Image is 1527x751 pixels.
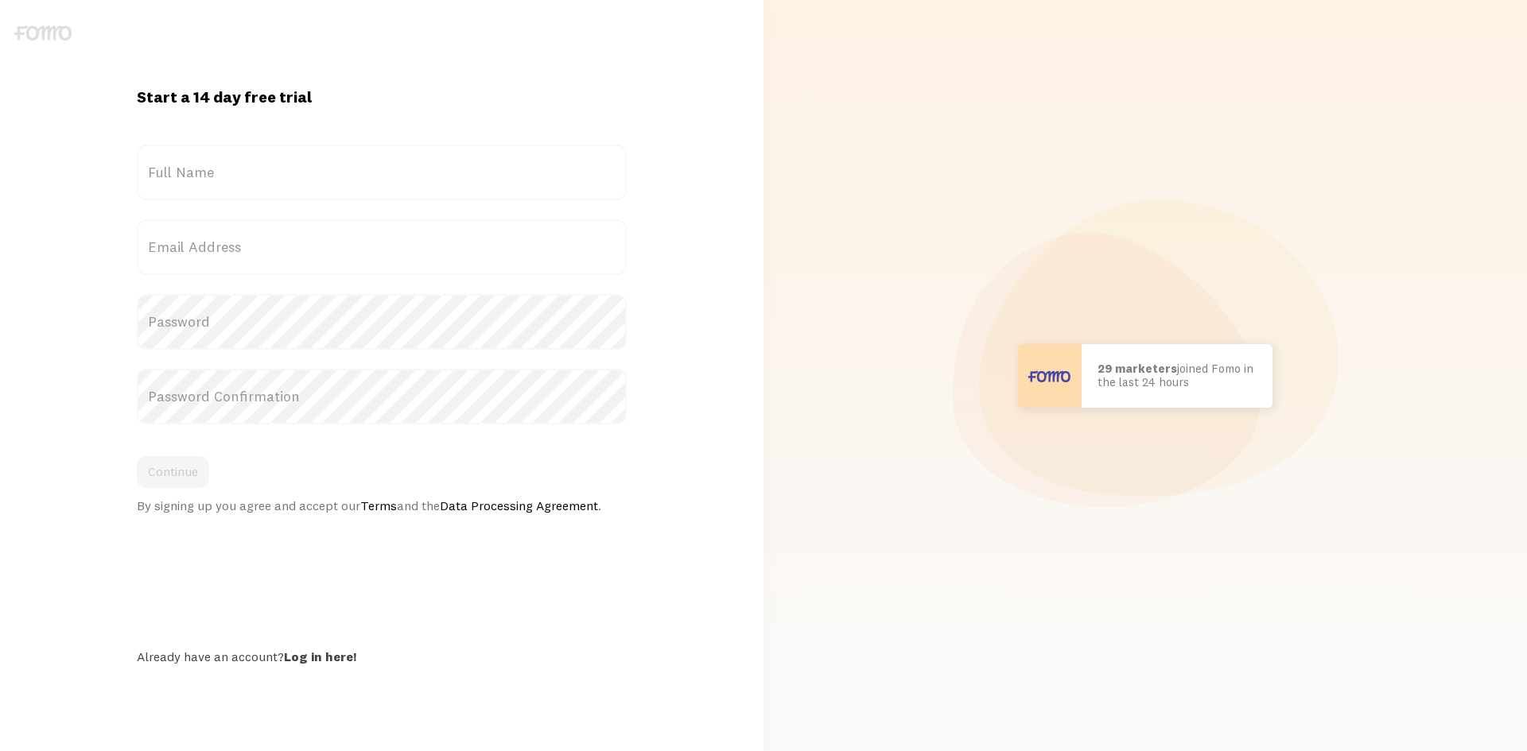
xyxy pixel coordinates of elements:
h1: Start a 14 day free trial [137,87,627,107]
img: User avatar [1018,344,1082,408]
label: Full Name [137,145,627,200]
label: Email Address [137,219,627,275]
a: Log in here! [284,648,356,664]
a: Data Processing Agreement [440,497,598,513]
label: Password [137,294,627,350]
b: 29 marketers [1098,361,1177,376]
a: Terms [360,497,397,513]
label: Password Confirmation [137,369,627,424]
div: By signing up you agree and accept our and the . [137,497,627,513]
div: Already have an account? [137,648,627,664]
img: fomo-logo-gray-b99e0e8ada9f9040e2984d0d95b3b12da0074ffd48d1e5cb62ac37fc77b0b268.svg [14,25,72,41]
p: joined Fomo in the last 24 hours [1098,362,1257,389]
